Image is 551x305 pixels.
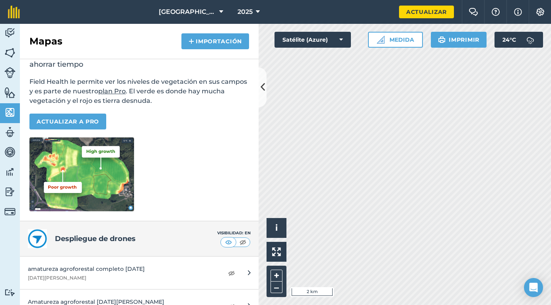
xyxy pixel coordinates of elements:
img: svg+xml;base64,PD94bWwgdmVyc2lvbj0iMS4wIiBlbmNvZGluZz0idXRmLTgiPz4KPCEtLSBHZW5lcmF0b3I6IEFkb2JlIE... [522,32,538,48]
img: Logotipo de fieldmargin [8,6,20,18]
button: + [271,270,282,282]
img: svg+xml;base64,PHN2ZyB4bWxucz0iaHR0cDovL3d3dy53My5vcmcvMjAwMC9zdmciIHdpZHRoPSIxOCIgaGVpZ2h0PSIyNC... [228,268,235,278]
span: 2025 [238,7,253,17]
img: svg+xml;base64,PHN2ZyB4bWxucz0iaHR0cDovL3d3dy53My5vcmcvMjAwMC9zdmciIHdpZHRoPSIxNyIgaGVpZ2h0PSIxNy... [514,7,522,17]
img: svg+xml;base64,PD94bWwgdmVyc2lvbj0iMS4wIiBlbmNvZGluZz0idXRmLTgiPz4KPCEtLSBHZW5lcmF0b3I6IEFkb2JlIE... [4,166,16,178]
img: Un icono de signo de interrogación [491,8,500,16]
button: i [267,218,286,238]
img: Cuatro flechas, una apuntando arriba a la izquierda, una arriba a la derecha, una abajo a la dere... [272,247,281,256]
img: svg+xml;base64,PD94bWwgdmVyc2lvbj0iMS4wIiBlbmNvZGluZz0idXRmLTgiPz4KPCEtLSBHZW5lcmF0b3I6IEFkb2JlIE... [4,67,16,78]
div: amatureza agroforestal completo [DATE] [28,264,215,273]
span: 24 ° C [502,32,516,48]
h2: Utilice la salud de campo para identificar problemas y ahorrar tiempo [29,50,249,69]
div: Mensajero de Intercom abierto [524,278,543,297]
button: 24°C [495,32,543,48]
div: VISIBILIDAD: EN [217,230,251,236]
img: svg+xml;base64,PD94bWwgdmVyc2lvbj0iMS4wIiBlbmNvZGluZz0idXRmLTgiPz4KPCEtLSBHZW5lcmF0b3I6IEFkb2JlIE... [4,289,16,296]
img: svg+xml;base64,PHN2ZyB4bWxucz0iaHR0cDovL3d3dy53My5vcmcvMjAwMC9zdmciIHdpZHRoPSI1NiIgaGVpZ2h0PSI2MC... [4,106,16,118]
button: MEDIDA [368,32,423,48]
img: svg+xml;base64,PD94bWwgdmVyc2lvbj0iMS4wIiBlbmNvZGluZz0idXRmLTgiPz4KPCEtLSBHZW5lcmF0b3I6IEFkb2JlIE... [4,27,16,39]
h4: Despliegue de drones [55,233,217,244]
img: svg+xml;base64,PD94bWwgdmVyc2lvbj0iMS4wIiBlbmNvZGluZz0idXRmLTgiPz4KPCEtLSBHZW5lcmF0b3I6IEFkb2JlIE... [4,206,16,217]
a: Actualizar [399,6,454,18]
a: amatureza agroforestal completo [DATE][DATE][PERSON_NAME] [20,257,259,290]
span: i [275,223,278,233]
a: plan Pro [98,87,126,95]
img: Logotipo [28,229,47,248]
button: imprimir [431,32,487,48]
img: svg+xml;base64,PD94bWwgdmVyc2lvbj0iMS4wIiBlbmNvZGluZz0idXRmLTgiPz4KPCEtLSBHZW5lcmF0b3I6IEFkb2JlIE... [4,146,16,158]
span: [GEOGRAPHIC_DATA]. Origen [159,7,216,17]
img: svg+xml;base64,PHN2ZyB4bWxucz0iaHR0cDovL3d3dy53My5vcmcvMjAwMC9zdmciIHdpZHRoPSI1NiIgaGVpZ2h0PSI2MC... [4,47,16,59]
div: [DATE][PERSON_NAME] [28,275,215,281]
img: Icono de regla [377,36,385,44]
img: svg+xml;base64,PD94bWwgdmVyc2lvbj0iMS4wIiBlbmNvZGluZz0idXRmLTgiPz4KPCEtLSBHZW5lcmF0b3I6IEFkb2JlIE... [4,186,16,198]
button: – [271,282,282,293]
a: ACTUALIZAR A PRO [29,114,106,129]
img: Un icono de engranaje [535,8,545,16]
img: svg+xml;base64,PD94bWwgdmVyc2lvbj0iMS4wIiBlbmNvZGluZz0idXRmLTgiPz4KPCEtLSBHZW5lcmF0b3I6IEFkb2JlIE... [4,126,16,138]
img: svg+xml;base64,PHN2ZyB4bWxucz0iaHR0cDovL3d3dy53My5vcmcvMjAwMC9zdmciIHdpZHRoPSIxNCIgaGVpZ2h0PSIyNC... [189,37,194,46]
button: Satélite (Azure) [275,32,351,48]
img: svg+xml;base64,PHN2ZyB4bWxucz0iaHR0cDovL3d3dy53My5vcmcvMjAwMC9zdmciIHdpZHRoPSI1MCIgaGVpZ2h0PSI0MC... [224,238,234,246]
img: svg+xml;base64,PHN2ZyB4bWxucz0iaHR0cDovL3d3dy53My5vcmcvMjAwMC9zdmciIHdpZHRoPSI1MCIgaGVpZ2h0PSI0MC... [238,238,248,246]
h2: Mapas [29,35,62,48]
button: IMPORTACIÓN [181,33,249,49]
img: Dos burbujas de diálogo superpuestas con la burbuja izquierda en primer plano [469,8,478,16]
p: Field Health le permite ver los niveles de vegetación en sus campos y es parte de nuestro . El ve... [29,77,249,106]
img: svg+xml;base64,PHN2ZyB4bWxucz0iaHR0cDovL3d3dy53My5vcmcvMjAwMC9zdmciIHdpZHRoPSI1NiIgaGVpZ2h0PSI2MC... [4,87,16,98]
img: svg+xml;base64,PHN2ZyB4bWxucz0iaHR0cDovL3d3dy53My5vcmcvMjAwMC9zdmciIHdpZHRoPSIxOSIgaGVpZ2h0PSIyNC... [438,35,446,44]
